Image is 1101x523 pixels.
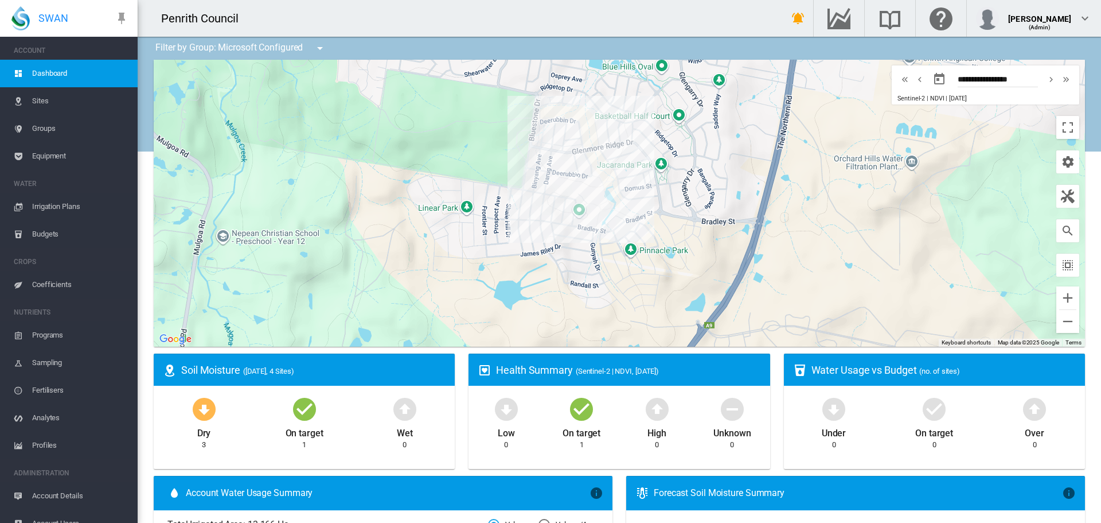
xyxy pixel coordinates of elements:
[32,115,128,142] span: Groups
[1044,72,1059,86] button: icon-chevron-right
[820,395,848,423] md-icon: icon-arrow-down-bold-circle
[928,68,951,91] button: md-calendar
[32,60,128,87] span: Dashboard
[912,72,927,86] button: icon-chevron-left
[478,363,491,377] md-icon: icon-heart-box-outline
[115,11,128,25] md-icon: icon-pin
[11,6,30,30] img: SWAN-Landscape-Logo-Colour-drop.png
[14,464,128,482] span: ADMINISTRATION
[14,253,128,271] span: CROPS
[1056,116,1079,139] button: Toggle fullscreen view
[1008,9,1071,20] div: [PERSON_NAME]
[1029,24,1051,30] span: (Admin)
[313,41,327,55] md-icon: icon-menu-down
[38,11,68,25] span: SWAN
[190,395,218,423] md-icon: icon-arrow-down-bold-circle
[286,423,323,440] div: On target
[32,377,128,404] span: Fertilisers
[309,37,331,60] button: icon-menu-down
[899,72,911,86] md-icon: icon-chevron-double-left
[563,423,600,440] div: On target
[32,321,128,349] span: Programs
[32,271,128,299] span: Coefficients
[397,423,413,440] div: Wet
[713,423,751,440] div: Unknown
[793,363,807,377] md-icon: icon-cup-water
[635,486,649,500] md-icon: icon-thermometer-lines
[32,142,128,170] span: Equipment
[897,95,944,102] span: Sentinel-2 | NDVI
[647,423,666,440] div: High
[946,95,966,102] span: | [DATE]
[32,404,128,432] span: Analytes
[1059,72,1073,86] button: icon-chevron-double-right
[976,7,999,30] img: profile.jpg
[1056,219,1079,242] button: icon-magnify
[32,482,128,510] span: Account Details
[197,423,211,440] div: Dry
[919,367,960,375] span: (no. of sites)
[787,7,810,30] button: icon-bell-ring
[1045,72,1057,86] md-icon: icon-chevron-right
[655,440,659,450] div: 0
[157,332,194,347] img: Google
[913,72,926,86] md-icon: icon-chevron-left
[730,440,734,450] div: 0
[719,395,746,423] md-icon: icon-minus-circle
[291,395,318,423] md-icon: icon-checkbox-marked-circle
[1056,150,1079,173] button: icon-cog
[1078,11,1092,25] md-icon: icon-chevron-down
[243,367,294,375] span: ([DATE], 4 Sites)
[163,363,177,377] md-icon: icon-map-marker-radius
[391,395,419,423] md-icon: icon-arrow-up-bold-circle
[1056,310,1079,333] button: Zoom out
[147,37,335,60] div: Filter by Group: Microsoft Configured
[811,363,1076,377] div: Water Usage vs Budget
[1056,254,1079,277] button: icon-select-all
[576,367,659,375] span: (Sentinel-2 | NDVI, [DATE])
[1062,486,1076,500] md-icon: icon-information
[589,486,603,500] md-icon: icon-information
[1061,224,1075,238] md-icon: icon-magnify
[832,440,836,450] div: 0
[202,440,206,450] div: 3
[927,11,955,25] md-icon: Click here for help
[1060,72,1072,86] md-icon: icon-chevron-double-right
[32,349,128,377] span: Sampling
[897,72,912,86] button: icon-chevron-double-left
[1065,339,1082,346] a: Terms
[14,175,128,193] span: WATER
[568,395,595,423] md-icon: icon-checkbox-marked-circle
[181,363,446,377] div: Soil Moisture
[822,423,846,440] div: Under
[167,486,181,500] md-icon: icon-water
[157,332,194,347] a: Open this area in Google Maps (opens a new window)
[14,303,128,321] span: NUTRIENTS
[915,423,953,440] div: On target
[504,440,508,450] div: 0
[493,395,520,423] md-icon: icon-arrow-down-bold-circle
[498,423,515,440] div: Low
[580,440,584,450] div: 1
[920,395,948,423] md-icon: icon-checkbox-marked-circle
[1061,258,1075,272] md-icon: icon-select-all
[1033,440,1037,450] div: 0
[1061,155,1075,169] md-icon: icon-cog
[1021,395,1048,423] md-icon: icon-arrow-up-bold-circle
[1025,423,1044,440] div: Over
[32,87,128,115] span: Sites
[32,193,128,220] span: Irrigation Plans
[876,11,904,25] md-icon: Search the knowledge base
[161,10,249,26] div: Penrith Council
[14,41,128,60] span: ACCOUNT
[932,440,936,450] div: 0
[825,11,853,25] md-icon: Go to the Data Hub
[654,487,1062,499] div: Forecast Soil Moisture Summary
[791,11,805,25] md-icon: icon-bell-ring
[186,487,589,499] span: Account Water Usage Summary
[32,432,128,459] span: Profiles
[643,395,671,423] md-icon: icon-arrow-up-bold-circle
[403,440,407,450] div: 0
[496,363,760,377] div: Health Summary
[302,440,306,450] div: 1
